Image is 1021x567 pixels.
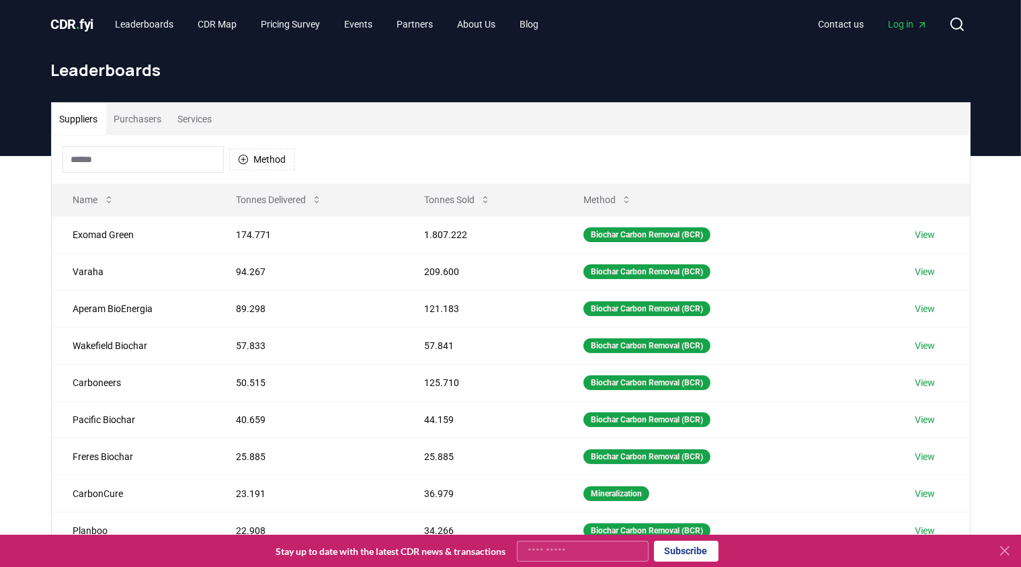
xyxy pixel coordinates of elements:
div: Biochar Carbon Removal (BCR) [583,338,710,353]
td: 25.885 [214,438,402,475]
a: About Us [446,12,506,36]
td: 121.183 [403,290,562,327]
span: Log in [889,17,928,31]
button: Method [573,186,643,213]
td: 34.266 [403,512,562,549]
a: View [915,450,935,463]
button: Purchasers [106,103,170,135]
a: Pricing Survey [250,12,331,36]
a: View [915,413,935,426]
a: Events [333,12,383,36]
span: . [76,16,80,32]
td: Aperam BioEnergia [52,290,215,327]
button: Tonnes Delivered [225,186,333,213]
div: Mineralization [583,486,649,501]
td: 23.191 [214,475,402,512]
a: CDR Map [187,12,247,36]
td: 94.267 [214,253,402,290]
td: 209.600 [403,253,562,290]
a: Partners [386,12,444,36]
button: Suppliers [52,103,106,135]
td: Varaha [52,253,215,290]
h1: Leaderboards [51,59,971,81]
a: Leaderboards [104,12,184,36]
td: 57.841 [403,327,562,364]
a: Log in [878,12,938,36]
button: Services [170,103,220,135]
a: View [915,302,935,315]
td: 22.908 [214,512,402,549]
div: Biochar Carbon Removal (BCR) [583,412,710,427]
td: 1.807.222 [403,216,562,253]
td: 44.159 [403,401,562,438]
td: 89.298 [214,290,402,327]
td: Exomad Green [52,216,215,253]
a: View [915,376,935,389]
td: 57.833 [214,327,402,364]
td: Carboneers [52,364,215,401]
a: View [915,265,935,278]
td: 50.515 [214,364,402,401]
button: Name [63,186,125,213]
td: 25.885 [403,438,562,475]
td: 125.710 [403,364,562,401]
td: 36.979 [403,475,562,512]
nav: Main [104,12,549,36]
td: Wakefield Biochar [52,327,215,364]
td: Pacific Biochar [52,401,215,438]
td: Freres Biochar [52,438,215,475]
a: Blog [509,12,549,36]
a: View [915,339,935,352]
a: View [915,524,935,537]
div: Biochar Carbon Removal (BCR) [583,301,710,316]
td: 174.771 [214,216,402,253]
button: Method [229,149,295,170]
span: CDR fyi [51,16,94,32]
div: Biochar Carbon Removal (BCR) [583,227,710,242]
div: Biochar Carbon Removal (BCR) [583,375,710,390]
nav: Main [808,12,938,36]
div: Biochar Carbon Removal (BCR) [583,449,710,464]
a: View [915,487,935,500]
td: CarbonCure [52,475,215,512]
button: Tonnes Sold [413,186,501,213]
td: 40.659 [214,401,402,438]
a: View [915,228,935,241]
td: Planboo [52,512,215,549]
div: Biochar Carbon Removal (BCR) [583,523,710,538]
a: CDR.fyi [51,15,94,34]
a: Contact us [808,12,875,36]
div: Biochar Carbon Removal (BCR) [583,264,710,279]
